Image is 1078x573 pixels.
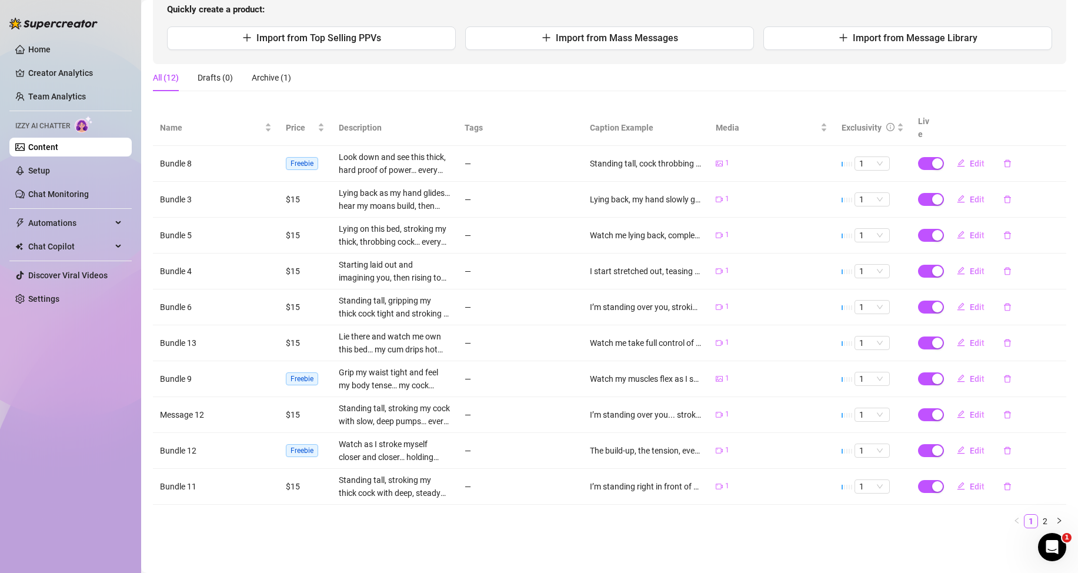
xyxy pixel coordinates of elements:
[1038,514,1052,528] li: 2
[339,366,450,392] div: Grip my waist tight and feel my body tense… my cock getting harder with every second… the power b...
[970,338,984,348] span: Edit
[583,110,709,146] th: Caption Example
[153,254,279,289] td: Bundle 4
[28,237,112,256] span: Chat Copilot
[1010,514,1024,528] li: Previous Page
[286,157,318,170] span: Freebie
[15,218,25,228] span: thunderbolt
[842,121,882,134] div: Exclusivity
[716,483,723,490] span: video-camera
[339,186,450,212] div: Lying back as my hand glides… hear my moans build, then watch my release splash hot across my sto...
[153,146,279,182] td: Bundle 8
[725,265,729,276] span: 1
[947,369,994,388] button: Edit
[590,265,702,278] div: I start stretched out, teasing myself slow… then rise to stroke my thick, hard cock… every pulse ...
[28,142,58,152] a: Content
[839,33,848,42] span: plus
[947,298,994,317] button: Edit
[339,258,450,284] div: Starting laid out and imagining you, then rising to stroke my hardness… every pulse is my command...
[970,374,984,384] span: Edit
[970,231,984,240] span: Edit
[458,110,583,146] th: Tags
[970,410,984,419] span: Edit
[859,372,885,385] span: 1
[167,26,456,50] button: Import from Top Selling PPVs
[279,397,332,433] td: $15
[716,375,723,382] span: picture
[256,32,381,44] span: Import from Top Selling PPVs
[716,196,723,203] span: video-camera
[1013,517,1020,524] span: left
[242,33,252,42] span: plus
[458,361,583,397] td: —
[153,110,279,146] th: Name
[28,294,59,304] a: Settings
[458,325,583,361] td: —
[279,254,332,289] td: $15
[947,190,994,209] button: Edit
[286,444,318,457] span: Freebie
[994,298,1021,317] button: delete
[716,232,723,239] span: video-camera
[590,337,702,349] div: Watch me take full control of this bed… stroking slow then hard… my body tensing as I cum deep an...
[994,154,1021,173] button: delete
[957,410,965,418] span: edit
[994,226,1021,245] button: delete
[725,445,729,456] span: 1
[339,294,450,320] div: Standing tall, gripping my thick cock tight and stroking it hard… feeling every deep pulse as I b...
[332,110,458,146] th: Description
[458,469,583,505] td: —
[458,397,583,433] td: —
[716,411,723,418] span: video-camera
[994,441,1021,460] button: delete
[957,482,965,490] span: edit
[947,154,994,173] button: Edit
[590,480,702,493] div: I’m standing right in front of you… stroking slow and hard… making sure you feel every pulse, eve...
[947,441,994,460] button: Edit
[716,160,723,167] span: picture
[458,146,583,182] td: —
[994,190,1021,209] button: delete
[725,481,729,492] span: 1
[957,338,965,347] span: edit
[458,289,583,325] td: —
[542,33,551,42] span: plus
[994,369,1021,388] button: delete
[947,262,994,281] button: Edit
[160,121,262,134] span: Name
[590,301,702,314] div: I’m standing over you, stroking harder with every second… feeling my cock throb and swell in my h...
[716,447,723,454] span: video-camera
[153,289,279,325] td: Bundle 6
[957,195,965,203] span: edit
[1003,231,1012,239] span: delete
[1052,514,1066,528] button: right
[859,337,885,349] span: 1
[339,330,450,356] div: Lie there and watch me own this bed… my cum drips hot over my skin, proof of my power. 🍆💦 Obey an...
[279,110,332,146] th: Price
[1062,533,1072,542] span: 1
[15,242,23,251] img: Chat Copilot
[75,116,93,133] img: AI Chatter
[28,271,108,280] a: Discover Viral Videos
[1038,533,1066,561] iframe: Intercom live chat
[947,226,994,245] button: Edit
[859,444,885,457] span: 1
[339,474,450,499] div: Standing tall, stroking my thick cock with deep, steady pumps… feeling every pulse throb harder… ...
[970,302,984,312] span: Edit
[970,266,984,276] span: Edit
[279,182,332,218] td: $15
[556,32,678,44] span: Import from Mass Messages
[153,397,279,433] td: Message 12
[153,218,279,254] td: Bundle 5
[994,477,1021,496] button: delete
[167,4,265,15] strong: Quickly create a product:
[725,373,729,384] span: 1
[339,151,450,176] div: Look down and see this thick, hard proof of power… every vein bulging, every inch waiting for you...
[886,123,895,131] span: info-circle
[994,262,1021,281] button: delete
[970,159,984,168] span: Edit
[859,157,885,170] span: 1
[957,266,965,275] span: edit
[279,469,332,505] td: $15
[970,195,984,204] span: Edit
